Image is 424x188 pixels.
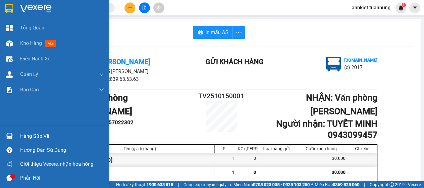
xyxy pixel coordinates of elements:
span: Hỗ trợ kỹ thuật: [116,181,173,188]
strong: 0708 023 035 - 0935 103 250 [253,182,310,187]
img: warehouse-icon [6,56,13,62]
span: down [99,87,104,92]
li: 85 [PERSON_NAME] [65,68,181,75]
div: SL [216,146,234,151]
span: In mẫu A5 [205,28,228,36]
strong: 1900 633 818 [147,182,173,187]
button: plus [124,2,135,13]
button: aim [153,2,164,13]
span: Miền Bắc [315,181,359,188]
div: Cước món hàng [297,146,345,151]
div: Phản hồi [20,173,104,183]
h2: TV2510150001 [195,91,247,101]
span: down [99,72,104,77]
button: more [232,26,245,39]
span: Cung cấp máy in - giấy in: [183,181,232,188]
span: 1 [232,170,234,175]
img: solution-icon [6,87,13,93]
img: warehouse-icon [6,71,13,78]
span: 1 [403,3,405,7]
div: 1 [214,153,236,167]
span: Kho hàng [20,40,42,46]
span: question-circle [7,147,12,153]
span: 0 [254,170,256,175]
span: anhkiet.tuanhung [347,4,395,11]
b: [PERSON_NAME] [98,58,150,66]
span: file-add [142,6,147,10]
b: Người nhận : TUYẾT MINH 0943099457 [276,119,377,140]
span: | [364,181,365,188]
div: Hàng sắp về [20,132,104,141]
img: logo-vxr [5,4,13,13]
span: copyright [390,182,394,187]
div: 0 [236,153,258,167]
span: ⚪️ [311,183,313,186]
button: file-add [139,2,150,13]
button: printerIn mẫu A5 [193,26,233,39]
img: logo.jpg [326,57,341,72]
b: [DOMAIN_NAME] [344,58,377,63]
div: Hướng dẫn sử dụng [20,146,104,155]
span: Điều hành xe [20,55,50,63]
div: 1 THÙNG (Khác) [65,153,214,167]
b: Gửi khách hàng [205,58,264,66]
sup: 1 [402,3,406,7]
li: (c) 2017 [344,63,377,71]
span: printer [198,30,203,36]
span: mới [45,40,56,47]
span: notification [7,161,12,167]
button: caret-down [409,2,420,13]
span: caret-down [412,5,418,11]
div: Ghi chú [349,146,376,151]
span: Báo cáo [20,86,39,94]
strong: 0369 525 060 [333,182,359,187]
div: Tên (giá trị hàng) [67,146,213,151]
img: icon-new-feature [398,5,404,11]
span: more [233,29,245,37]
div: KG/[PERSON_NAME] [238,146,256,151]
span: Giới thiệu Vexere, nhận hoa hồng [20,160,93,168]
div: 30.000 [295,153,347,167]
img: warehouse-icon [6,40,13,47]
span: plus [128,6,132,10]
span: 30.000 [332,170,345,175]
b: NHẬN : Văn phòng [PERSON_NAME] [306,93,377,116]
img: warehouse-icon [6,133,13,139]
span: Quản Lý [20,70,38,78]
span: Miền Nam [233,181,310,188]
span: | [178,181,179,188]
span: message [7,175,12,181]
span: aim [156,6,161,10]
img: dashboard-icon [6,25,13,31]
li: 02839.63.63.63 [65,75,181,83]
div: Loại hàng gửi [259,146,293,151]
span: Tổng Quan [20,24,44,32]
